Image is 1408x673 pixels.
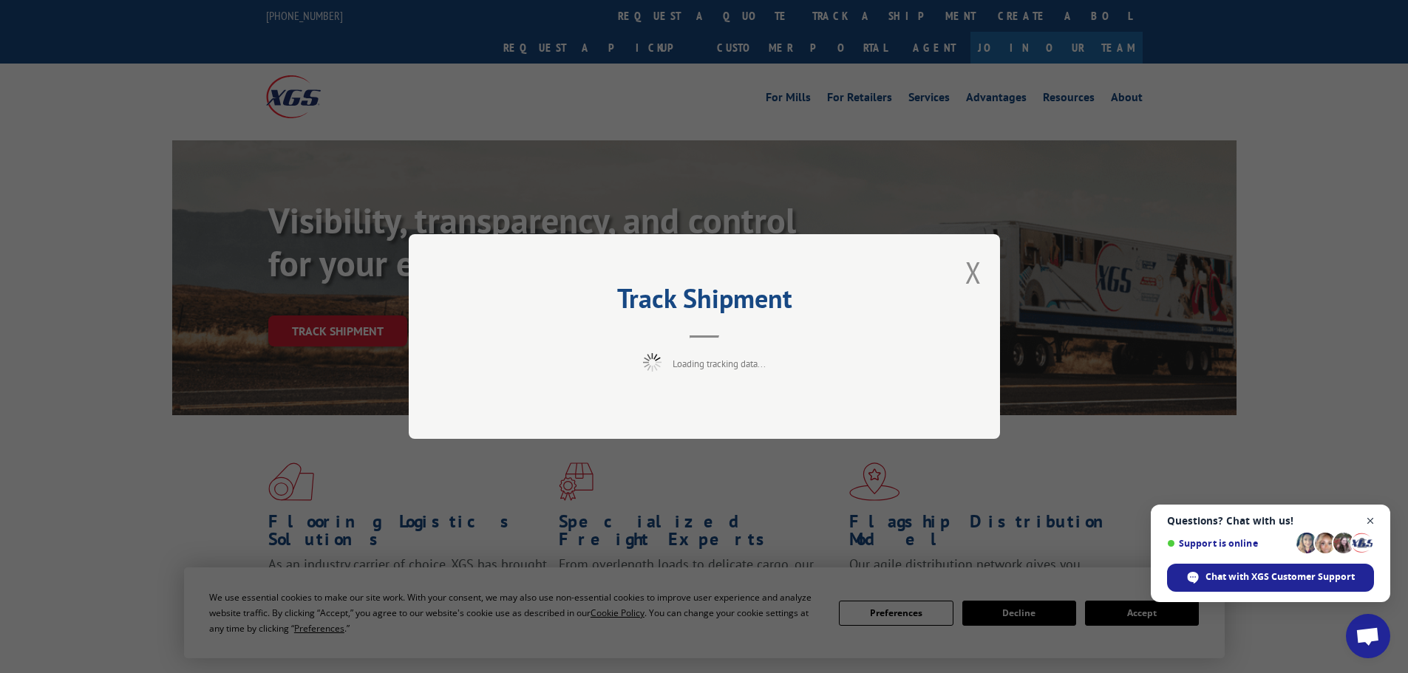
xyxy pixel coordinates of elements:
span: Close chat [1361,512,1380,530]
h2: Track Shipment [483,288,926,316]
span: Questions? Chat with us! [1167,515,1374,527]
span: Loading tracking data... [673,358,766,370]
span: Support is online [1167,538,1291,549]
img: xgs-loading [643,353,662,372]
button: Close modal [965,253,982,292]
span: Chat with XGS Customer Support [1205,570,1355,584]
div: Chat with XGS Customer Support [1167,564,1374,592]
div: Open chat [1346,614,1390,658]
